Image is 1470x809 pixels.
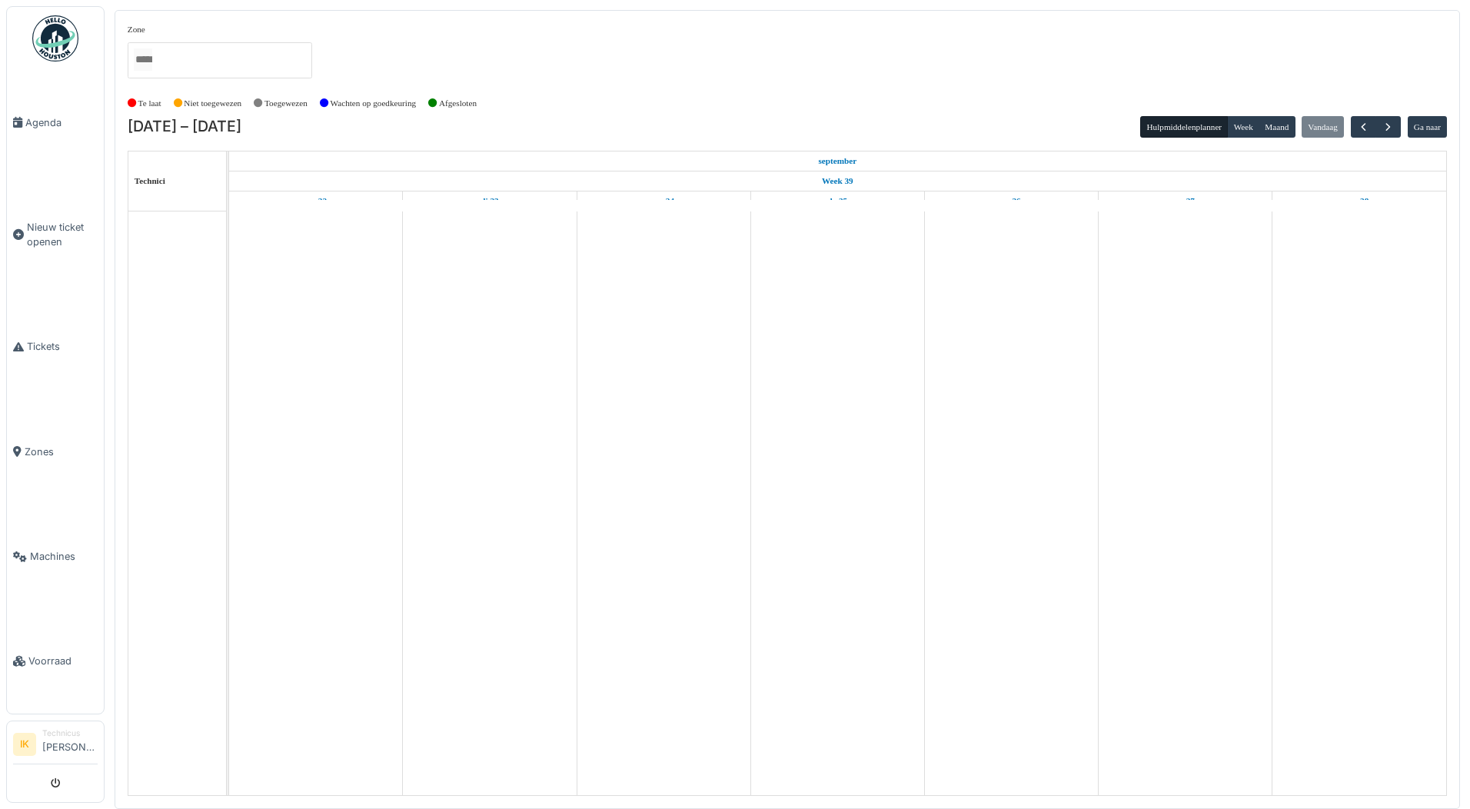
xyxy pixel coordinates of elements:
a: Machines [7,504,104,609]
label: Te laat [138,97,161,110]
a: 28 september 2025 [1346,191,1373,211]
label: Toegewezen [264,97,308,110]
button: Volgende [1375,116,1401,138]
input: Alles [134,48,152,71]
a: 24 september 2025 [649,191,678,211]
a: 22 september 2025 [814,151,860,171]
a: 23 september 2025 [477,191,502,211]
span: Zones [25,444,98,459]
button: Vandaag [1302,116,1344,138]
div: Technicus [42,727,98,739]
a: Voorraad [7,609,104,714]
span: Tickets [27,339,98,354]
label: Zone [128,23,145,36]
a: 26 september 2025 [998,191,1024,211]
li: [PERSON_NAME] [42,727,98,761]
button: Maand [1259,116,1295,138]
img: Badge_color-CXgf-gQk.svg [32,15,78,62]
span: Agenda [25,115,98,130]
span: Technici [135,176,165,185]
button: Week [1227,116,1259,138]
a: 27 september 2025 [1172,191,1199,211]
span: Nieuw ticket openen [27,220,98,249]
span: Machines [30,549,98,564]
label: Niet toegewezen [184,97,241,110]
a: Week 39 [818,171,857,191]
button: Hulpmiddelenplanner [1140,116,1228,138]
a: IK Technicus[PERSON_NAME] [13,727,98,764]
h2: [DATE] – [DATE] [128,118,241,136]
a: Nieuw ticket openen [7,175,104,295]
a: Tickets [7,295,104,399]
a: Zones [7,399,104,504]
label: Afgesloten [439,97,477,110]
label: Wachten op goedkeuring [331,97,417,110]
a: Agenda [7,70,104,175]
button: Ga naar [1408,116,1448,138]
li: IK [13,733,36,756]
span: Voorraad [28,654,98,668]
button: Vorige [1351,116,1376,138]
a: 25 september 2025 [823,191,851,211]
a: 22 september 2025 [301,191,331,211]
